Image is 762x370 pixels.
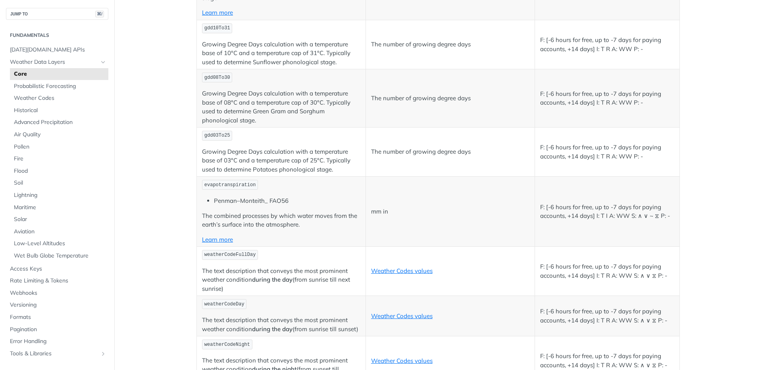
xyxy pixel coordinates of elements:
[6,336,108,347] a: Error Handling
[202,9,233,16] a: Learn more
[371,357,433,364] a: Weather Codes values
[14,179,106,187] span: Soil
[14,70,106,78] span: Core
[95,11,104,17] span: ⌘/
[371,40,529,49] p: The number of growing degree days
[204,252,256,257] span: weatherCodeFullDay
[202,147,360,174] p: Growing Degree Days calculation with a temperature base of 03°C and a temperature cap of 25°C. Ty...
[202,316,360,334] p: The text description that conveys the most prominent weather condition (from sunrise till sunset)
[10,80,108,92] a: Probabilistic Forecasting
[10,202,108,214] a: Maritime
[540,352,674,370] p: F: [-6 hours for free, up to -7 days for paying accounts, +14 days] I: T R A: WW S: ∧ ∨ ⧖ P: -
[202,40,360,67] p: Growing Degree Days calculation with a temperature base of 10°C and a temperature cap of 31°C. Ty...
[252,325,292,333] strong: during the day
[202,236,233,243] a: Learn more
[14,118,106,126] span: Advanced Precipitation
[540,143,674,161] p: F: [-6 hours for free, up to -7 days for paying accounts, +14 days] I: T R A: WW P: -
[10,214,108,225] a: Solar
[204,182,256,188] span: evapotranspiration
[14,94,106,102] span: Weather Codes
[204,301,244,307] span: weatherCodeDay
[14,82,106,90] span: Probabilistic Forecasting
[6,348,108,360] a: Tools & LibrariesShow subpages for Tools & Libraries
[540,262,674,280] p: F: [-6 hours for free, up to -7 days for paying accounts, +14 days] I: T R A: WW S: ∧ ∨ ⧖ P: -
[10,46,106,54] span: [DATE][DOMAIN_NAME] APIs
[10,153,108,165] a: Fire
[6,8,108,20] button: JUMP TO⌘/
[100,59,106,65] button: Hide subpages for Weather Data Layers
[6,56,108,68] a: Weather Data LayersHide subpages for Weather Data Layers
[6,263,108,275] a: Access Keys
[202,89,360,125] p: Growing Degree Days calculation with a temperature base of 08°C and a temperature cap of 30°C. Ty...
[10,141,108,153] a: Pollen
[14,228,106,236] span: Aviation
[6,311,108,323] a: Formats
[14,143,106,151] span: Pollen
[204,133,230,138] span: gdd03To25
[6,44,108,56] a: [DATE][DOMAIN_NAME] APIs
[214,196,360,206] li: Penman–Monteith_ FAO56
[204,25,230,31] span: gdd10To31
[204,75,230,80] span: gdd08To30
[10,92,108,104] a: Weather Codes
[14,191,106,199] span: Lightning
[252,276,292,283] strong: during the day
[10,301,106,309] span: Versioning
[14,240,106,248] span: Low-Level Altitudes
[100,351,106,357] button: Show subpages for Tools & Libraries
[6,299,108,311] a: Versioning
[371,312,433,320] a: Weather Codes values
[10,129,108,141] a: Air Quality
[14,167,106,175] span: Flood
[10,189,108,201] a: Lightning
[10,105,108,116] a: Historical
[10,326,106,334] span: Pagination
[6,324,108,336] a: Pagination
[371,207,529,216] p: mm in
[10,250,108,262] a: Wet Bulb Globe Temperature
[10,289,106,297] span: Webhooks
[371,267,433,275] a: Weather Codes values
[371,94,529,103] p: The number of growing degree days
[10,68,108,80] a: Core
[10,165,108,177] a: Flood
[540,307,674,325] p: F: [-6 hours for free, up to -7 days for paying accounts, +14 days] I: T R A: WW S: ∧ ∨ ⧖ P: -
[10,226,108,238] a: Aviation
[202,212,360,229] p: The combined processes by which water moves from the earth’s surface into the atmosphere.
[10,338,106,345] span: Error Handling
[6,287,108,299] a: Webhooks
[10,58,98,66] span: Weather Data Layers
[10,116,108,128] a: Advanced Precipitation
[10,350,98,358] span: Tools & Libraries
[6,32,108,39] h2: Fundamentals
[540,90,674,107] p: F: [-6 hours for free, up to -7 days for paying accounts, +14 days] I: T R A: WW P: -
[14,216,106,223] span: Solar
[10,238,108,250] a: Low-Level Altitudes
[14,204,106,212] span: Maritime
[14,155,106,163] span: Fire
[204,342,250,347] span: weatherCodeNight
[6,275,108,287] a: Rate Limiting & Tokens
[14,107,106,114] span: Historical
[202,267,360,294] p: The text description that conveys the most prominent weather condition (from sunrise till next su...
[10,313,106,321] span: Formats
[14,131,106,139] span: Air Quality
[14,252,106,260] span: Wet Bulb Globe Temperature
[10,177,108,189] a: Soil
[371,147,529,156] p: The number of growing degree days
[10,265,106,273] span: Access Keys
[540,203,674,221] p: F: [-6 hours for free, up to -7 days for paying accounts, +14 days] I: T I A: WW S: ∧ ∨ ~ ⧖ P: -
[540,36,674,53] p: F: [-6 hours for free, up to -7 days for paying accounts, +14 days] I: T R A: WW P: -
[10,277,106,285] span: Rate Limiting & Tokens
